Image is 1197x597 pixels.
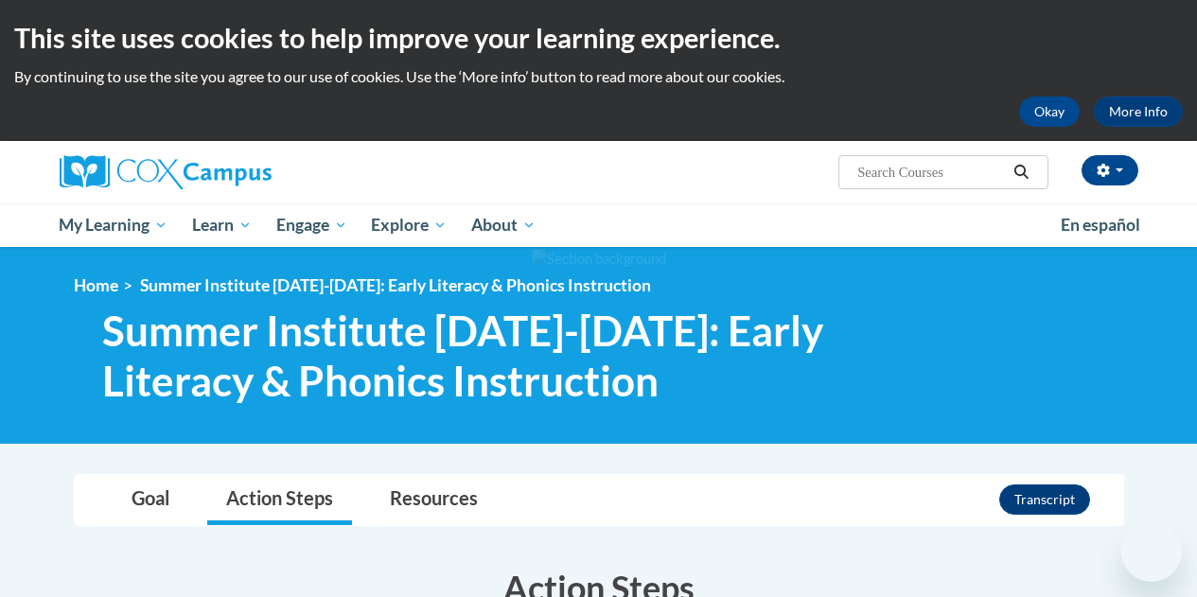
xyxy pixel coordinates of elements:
h2: This site uses cookies to help improve your learning experience. [14,19,1183,57]
span: Engage [276,214,347,237]
img: Section background [532,249,666,270]
a: My Learning [47,203,181,247]
a: Action Steps [207,475,352,525]
span: Summer Institute [DATE]-[DATE]: Early Literacy & Phonics Instruction [102,306,883,406]
a: Engage [264,203,360,247]
a: Explore [359,203,459,247]
iframe: Button to launch messaging window [1121,521,1182,582]
button: Transcript [999,484,1090,515]
button: Okay [1019,97,1080,127]
a: En español [1048,205,1153,245]
span: Learn [192,214,252,237]
span: About [471,214,536,237]
a: Goal [113,475,188,525]
span: Summer Institute [DATE]-[DATE]: Early Literacy & Phonics Instruction [140,275,651,295]
span: Explore [371,214,447,237]
img: Cox Campus [60,155,272,189]
input: Search Courses [855,161,1007,184]
a: Resources [371,475,497,525]
div: Main menu [45,203,1153,247]
p: By continuing to use the site you agree to our use of cookies. Use the ‘More info’ button to read... [14,66,1183,87]
button: Account Settings [1082,155,1138,185]
a: Learn [180,203,264,247]
button: Search [1007,161,1035,184]
span: En español [1061,215,1140,235]
span: My Learning [59,214,167,237]
a: About [459,203,548,247]
a: Home [74,275,118,295]
a: More Info [1094,97,1183,127]
a: Cox Campus [60,155,400,189]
